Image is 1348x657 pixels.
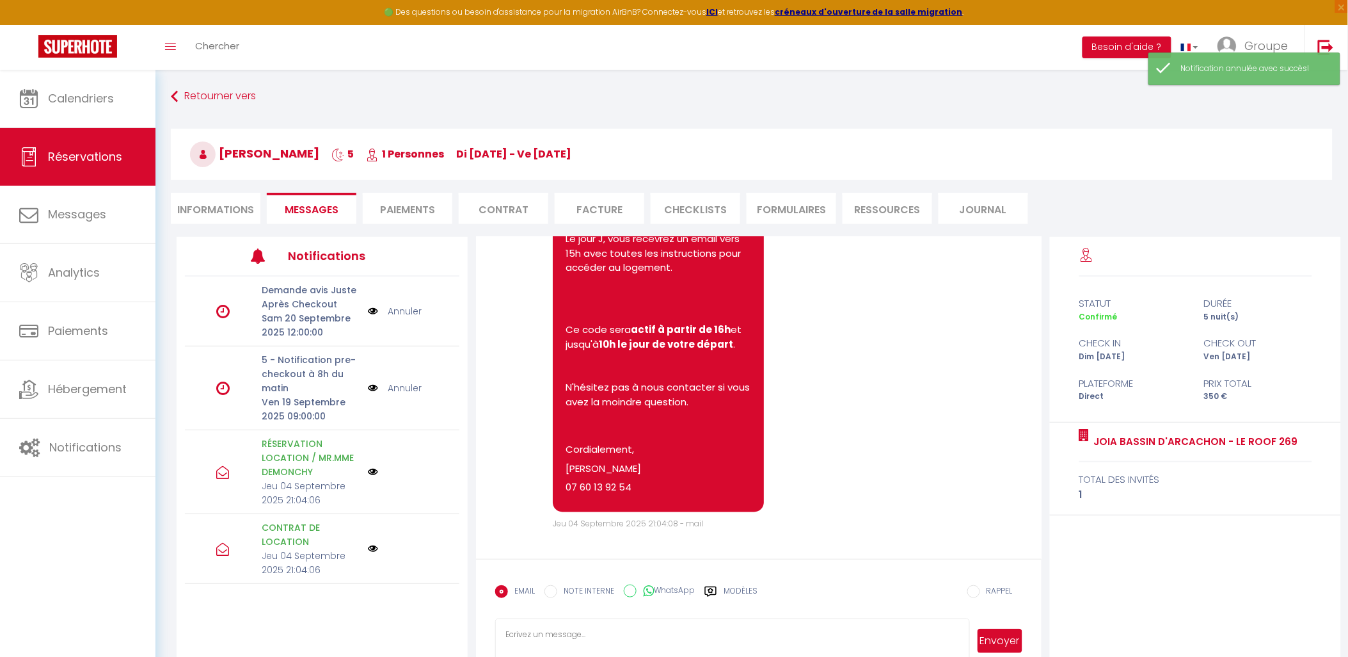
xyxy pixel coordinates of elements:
div: Ven [DATE] [1196,351,1320,363]
h3: Notifications [288,241,402,270]
span: Messages [285,202,338,217]
label: Modèles [724,585,757,608]
img: NO IMAGE [368,467,378,477]
p: Demande avis Juste Après Checkout [262,283,359,311]
a: Annuler [388,304,422,318]
div: Plateforme [1070,376,1195,391]
strong: actif à partir de 16h [631,323,731,336]
p: Jeu 04 Septembre 2025 21:04:06 [262,549,359,577]
a: Annuler [388,381,422,395]
label: EMAIL [508,585,535,599]
li: FORMULAIRES [747,193,836,224]
span: 1 Personnes [366,147,444,161]
li: Ressources [843,193,932,224]
img: NO IMAGE [368,544,378,554]
span: Messages [48,206,106,222]
p: CONTRAT DE LOCATION [262,521,359,549]
p: Le jour J, vous recevrez un email vers 15h avec toutes les instructions pour accéder au logement. [566,232,751,275]
span: 5 [331,147,354,161]
iframe: Chat [1294,599,1338,647]
div: Prix total [1196,376,1320,391]
img: ... [1217,36,1237,56]
div: Dim [DATE] [1070,351,1195,363]
p: Cordialement, [566,442,751,457]
img: logout [1318,39,1334,55]
label: RAPPEL [980,585,1013,599]
li: Facture [555,193,644,224]
div: statut [1070,296,1195,311]
a: Retourner vers [171,85,1333,108]
li: Paiements [363,193,452,224]
div: 350 € [1196,391,1320,403]
p: Jeu 04 Septembre 2025 21:04:06 [262,479,359,507]
span: Réservations [48,149,122,165]
span: Analytics [48,264,100,280]
div: durée [1196,296,1320,311]
li: Journal [939,193,1028,224]
span: Jeu 04 Septembre 2025 21:04:08 - mail [553,519,703,530]
div: total des invités [1079,472,1312,487]
li: Contrat [459,193,548,224]
strong: 10h le jour de votre départ [599,337,733,351]
img: NO IMAGE [368,304,378,318]
span: Groupe [1245,38,1289,54]
span: Confirmé [1079,311,1118,322]
a: créneaux d'ouverture de la salle migration [775,6,963,17]
p: [PERSON_NAME] [566,462,751,476]
span: Hébergement [48,381,127,397]
a: ... Groupe [1208,25,1304,70]
div: Direct [1070,391,1195,403]
span: [PERSON_NAME] [190,145,319,161]
span: di [DATE] - ve [DATE] [456,147,571,161]
a: ICI [706,6,718,17]
span: Paiements [48,323,108,339]
p: RÉSERVATION LOCATION / MR.MME DEMONCHY [262,437,359,479]
p: 5 - Notification pre-checkout à 8h du matin [262,353,359,395]
button: Ouvrir le widget de chat LiveChat [10,5,49,44]
label: NOTE INTERNE [557,585,614,599]
button: Envoyer [978,629,1022,653]
span: Notifications [49,439,122,455]
li: Informations [171,193,260,224]
li: Ce code sera et jusqu'à . [566,323,751,352]
img: NO IMAGE [368,381,378,395]
p: Sam 20 Septembre 2025 12:00:00 [262,311,359,339]
div: check out [1196,336,1320,351]
a: JOIA Bassin d'Arcachon - LE ROOF 269 [1090,434,1298,450]
a: Chercher [186,25,249,70]
span: Chercher [195,39,239,53]
p: Ven 19 Septembre 2025 09:00:00 [262,395,359,423]
span: Calendriers [48,90,114,106]
div: 5 nuit(s) [1196,311,1320,323]
div: Notification annulée avec succès! [1181,63,1327,75]
label: WhatsApp [637,585,695,599]
p: N'hésitez pas à nous contacter si vous avez la moindre question. [566,380,751,409]
img: Super Booking [38,35,117,58]
button: Besoin d'aide ? [1082,36,1171,58]
div: 1 [1079,487,1312,503]
p: 07 60 13 92 54 [566,480,751,495]
li: CHECKLISTS [651,193,740,224]
div: check in [1070,336,1195,351]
